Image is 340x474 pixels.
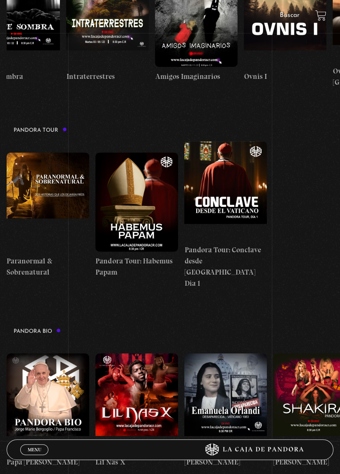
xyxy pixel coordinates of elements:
a: View your shopping cart [315,10,326,21]
h4: Paranormal & Sobrenatural [7,256,89,278]
h4: Amigos Imaginarios [155,71,238,82]
a: Paranormal & Sobrenatural [7,141,89,289]
h4: Ovnis I [244,71,326,82]
h4: [PERSON_NAME] [184,457,267,468]
h4: Pandora Tour: Habemus Papam [95,256,178,278]
a: Pandora Tour: Conclave desde [GEOGRAPHIC_DATA] Dia 1 [184,141,267,289]
h3: Pandora Tour [14,127,67,133]
span: Cerrar [25,454,44,460]
h4: Papa [PERSON_NAME] [7,457,89,468]
span: Menu [28,447,41,452]
a: Pandora Tour: Habemus Papam [95,141,178,289]
h4: Lil Nas X [95,457,178,468]
h3: Pandora Bio [14,328,61,334]
h4: Intraterrestres [66,71,149,82]
h4: Pandora Tour: Conclave desde [GEOGRAPHIC_DATA] Dia 1 [184,244,267,289]
a: Buscar [280,12,300,19]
